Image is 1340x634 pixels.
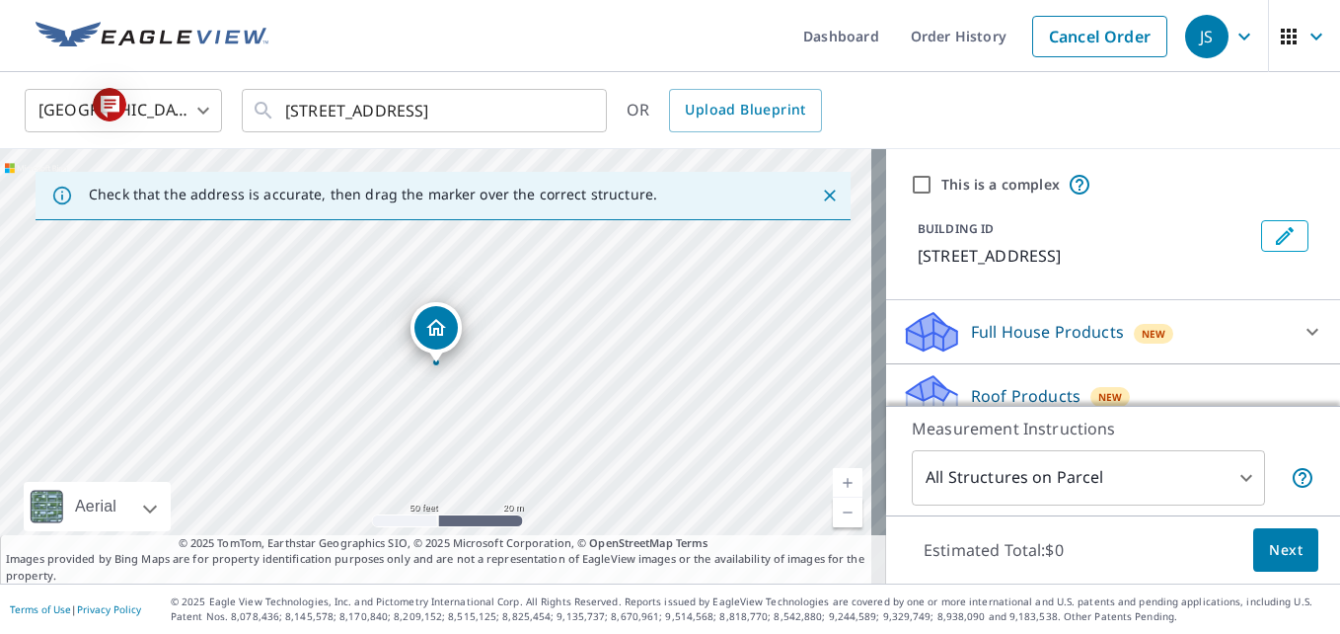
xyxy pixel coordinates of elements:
[912,450,1265,506] div: All Structures on Parcel
[69,482,122,531] div: Aerial
[971,384,1080,408] p: Roof Products
[627,89,822,132] div: OR
[179,535,708,552] span: © 2025 TomTom, Earthstar Geographics SIO, © 2025 Microsoft Corporation, ©
[89,186,657,203] p: Check that the address is accurate, then drag the marker over the correct structure.
[10,603,141,615] p: |
[25,83,222,138] div: [GEOGRAPHIC_DATA]
[971,320,1124,344] p: Full House Products
[902,372,1324,449] div: Roof ProductsNewRoof with Regular Delivery
[589,535,672,550] a: OpenStreetMap
[902,308,1324,356] div: Full House ProductsNew
[918,220,994,237] p: BUILDING ID
[1185,15,1228,58] div: JS
[36,22,268,51] img: EV Logo
[1291,466,1314,490] span: Your report will include each building or structure inside the parcel boundary. In some cases, du...
[941,175,1060,195] label: This is a complex
[171,594,1330,624] p: © 2025 Eagle View Technologies, Inc. and Pictometry International Corp. All Rights Reserved. Repo...
[24,482,171,531] div: Aerial
[77,602,141,616] a: Privacy Policy
[676,535,708,550] a: Terms
[833,468,862,498] a: Current Level 19, Zoom In
[1261,220,1308,252] button: Edit building 1
[908,528,1079,572] p: Estimated Total: $0
[685,98,805,122] span: Upload Blueprint
[1142,326,1166,342] span: New
[1098,389,1123,405] span: New
[1269,538,1303,563] span: Next
[10,602,71,616] a: Terms of Use
[285,83,566,138] input: Search by address or latitude-longitude
[918,244,1253,268] p: [STREET_ADDRESS]
[1253,528,1318,573] button: Next
[912,417,1314,440] p: Measurement Instructions
[833,498,862,527] a: Current Level 19, Zoom Out
[817,183,843,208] button: Close
[1032,16,1167,57] a: Cancel Order
[410,302,462,363] div: Dropped pin, building 1, Residential property, 6264D E Country Club Rd Salina, KS 67401
[669,89,821,132] a: Upload Blueprint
